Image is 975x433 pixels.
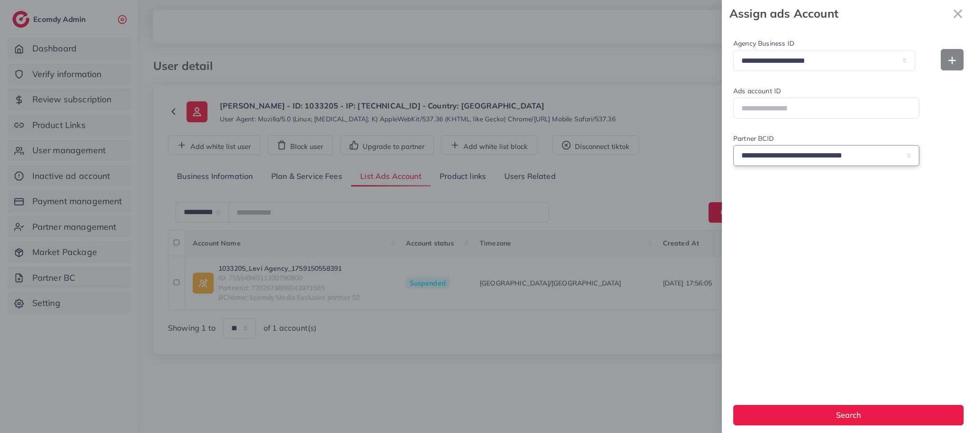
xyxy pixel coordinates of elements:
img: Add new [948,57,956,64]
button: Close [948,4,967,23]
label: Partner BCID [733,134,919,143]
label: Agency Business ID [733,39,915,48]
label: Ads account ID [733,86,919,96]
button: Search [733,405,964,425]
strong: Assign ads Account [729,5,948,22]
svg: x [948,4,967,23]
span: Search [836,410,861,420]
